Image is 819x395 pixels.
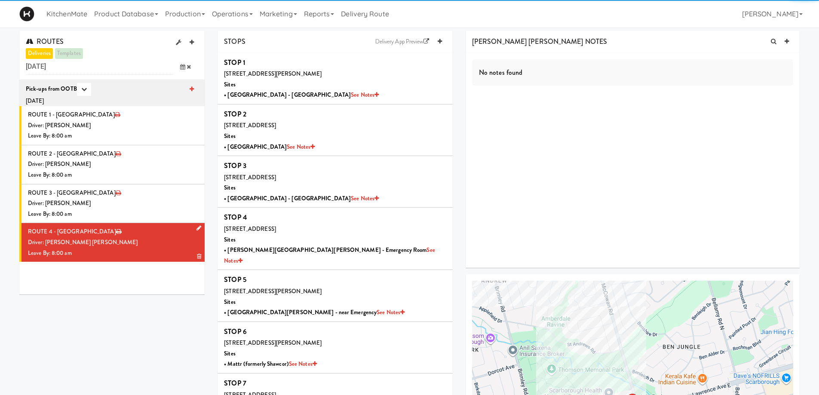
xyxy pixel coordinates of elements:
[218,208,453,270] li: STOP 4[STREET_ADDRESS]Sites• [PERSON_NAME][GEOGRAPHIC_DATA][PERSON_NAME] - Emergency RoomSee Notes
[224,338,446,349] div: [STREET_ADDRESS][PERSON_NAME]
[224,91,379,99] b: • [GEOGRAPHIC_DATA] - [GEOGRAPHIC_DATA]
[28,227,116,236] span: ROUTE 4 - [GEOGRAPHIC_DATA]
[218,270,453,322] li: STOP 5[STREET_ADDRESS][PERSON_NAME]Sites• [GEOGRAPHIC_DATA][PERSON_NAME] - near EmergencySee Notes
[472,37,607,46] span: [PERSON_NAME] [PERSON_NAME] NOTES
[26,96,198,107] div: [DATE]
[224,246,435,265] a: See Notes
[26,37,64,46] span: ROUTES
[218,156,453,208] li: STOP 3[STREET_ADDRESS]Sites• [GEOGRAPHIC_DATA] - [GEOGRAPHIC_DATA]See Notes
[472,59,793,86] div: No notes found
[28,198,198,209] div: Driver: [PERSON_NAME]
[28,131,198,141] div: Leave By: 8:00 am
[28,209,198,220] div: Leave By: 8:00 am
[224,224,446,235] div: [STREET_ADDRESS]
[224,236,236,244] b: Sites
[224,360,317,368] b: • Mattr (formerly Shawcor)
[377,308,405,316] a: See Notes
[371,35,433,48] a: Delivery App Preview
[28,159,198,170] div: Driver: [PERSON_NAME]
[224,37,245,46] span: STOPS
[19,145,205,184] li: ROUTE 2 - [GEOGRAPHIC_DATA]Driver: [PERSON_NAME]Leave By: 8:00 am
[28,110,115,119] span: ROUTE 1 - [GEOGRAPHIC_DATA]
[224,308,405,316] b: • [GEOGRAPHIC_DATA][PERSON_NAME] - near Emergency
[224,327,247,337] b: STOP 6
[19,106,205,145] li: ROUTE 1 - [GEOGRAPHIC_DATA]Driver: [PERSON_NAME]Leave By: 8:00 am
[351,91,379,99] a: See Notes
[224,286,446,297] div: [STREET_ADDRESS][PERSON_NAME]
[224,69,446,80] div: [STREET_ADDRESS][PERSON_NAME]
[28,248,198,259] div: Leave By: 8:00 am
[224,109,246,119] b: STOP 2
[19,184,205,224] li: ROUTE 3 - [GEOGRAPHIC_DATA]Driver: [PERSON_NAME]Leave By: 8:00 am
[287,143,315,151] a: See Notes
[218,322,453,374] li: STOP 6[STREET_ADDRESS][PERSON_NAME]Sites• Mattr (formerly Shawcor)See Notes
[19,6,34,21] img: Micromart
[26,48,53,59] a: deliveries
[224,143,315,151] b: • [GEOGRAPHIC_DATA]
[224,184,236,192] b: Sites
[224,212,247,222] b: STOP 4
[351,194,379,202] a: See Notes
[224,378,246,388] b: STOP 7
[224,58,245,67] b: STOP 1
[289,360,317,368] a: See Notes
[224,120,446,131] div: [STREET_ADDRESS]
[55,48,83,59] a: templates
[218,53,453,104] li: STOP 1[STREET_ADDRESS][PERSON_NAME]Sites• [GEOGRAPHIC_DATA] - [GEOGRAPHIC_DATA]See Notes
[28,237,198,248] div: Driver: [PERSON_NAME] [PERSON_NAME]
[26,84,77,92] b: Pick-ups from OOTB
[224,194,379,202] b: • [GEOGRAPHIC_DATA] - [GEOGRAPHIC_DATA]
[224,349,236,358] b: Sites
[224,172,446,183] div: [STREET_ADDRESS]
[224,161,246,171] b: STOP 3
[224,80,236,89] b: Sites
[218,104,453,156] li: STOP 2[STREET_ADDRESS]Sites• [GEOGRAPHIC_DATA]See Notes
[224,132,236,140] b: Sites
[28,189,116,197] span: ROUTE 3 - [GEOGRAPHIC_DATA]
[28,150,116,158] span: ROUTE 2 - [GEOGRAPHIC_DATA]
[224,246,435,265] b: • [PERSON_NAME][GEOGRAPHIC_DATA][PERSON_NAME] - Emergency Room
[28,170,198,181] div: Leave By: 8:00 am
[28,120,198,131] div: Driver: [PERSON_NAME]
[19,223,205,262] li: ROUTE 4 - [GEOGRAPHIC_DATA]Driver: [PERSON_NAME] [PERSON_NAME]Leave By: 8:00 am
[224,298,236,306] b: Sites
[224,275,246,285] b: STOP 5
